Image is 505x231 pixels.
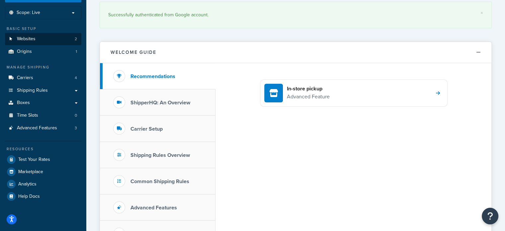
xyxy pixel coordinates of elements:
[5,46,81,58] li: Origins
[130,126,163,132] h3: Carrier Setup
[5,154,81,166] a: Test Your Rates
[111,50,156,55] h2: Welcome Guide
[130,73,175,79] h3: Recommendations
[5,46,81,58] a: Origins1
[5,26,81,32] div: Basic Setup
[480,10,483,16] a: ×
[5,64,81,70] div: Manage Shipping
[17,49,32,55] span: Origins
[18,194,40,199] span: Help Docs
[17,88,48,93] span: Shipping Rules
[108,10,483,20] div: Successfully authenticated from Google account.
[5,109,81,122] li: Time Slots
[130,178,189,184] h3: Common Shipping Rules
[5,97,81,109] a: Boxes
[76,49,77,55] span: 1
[5,178,81,190] a: Analytics
[17,10,40,16] span: Scope: Live
[5,190,81,202] a: Help Docs
[75,113,77,118] span: 0
[18,157,50,163] span: Test Your Rates
[5,146,81,152] div: Resources
[17,75,33,81] span: Carriers
[17,125,57,131] span: Advanced Features
[5,84,81,97] a: Shipping Rules
[75,75,77,81] span: 4
[17,36,36,42] span: Websites
[17,100,30,106] span: Boxes
[130,152,190,158] h3: Shipping Rules Overview
[5,109,81,122] a: Time Slots0
[287,85,330,92] h4: In-store pickup
[130,205,177,211] h3: Advanced Features
[5,72,81,84] a: Carriers4
[5,166,81,178] a: Marketplace
[5,72,81,84] li: Carriers
[5,33,81,45] li: Websites
[100,42,491,63] button: Welcome Guide
[17,113,38,118] span: Time Slots
[75,36,77,42] span: 2
[18,169,43,175] span: Marketplace
[5,33,81,45] a: Websites2
[75,125,77,131] span: 3
[5,122,81,134] a: Advanced Features3
[5,122,81,134] li: Advanced Features
[18,181,37,187] span: Analytics
[287,92,330,101] p: Advanced Feature
[130,100,190,106] h3: ShipperHQ: An Overview
[482,208,498,224] button: Open Resource Center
